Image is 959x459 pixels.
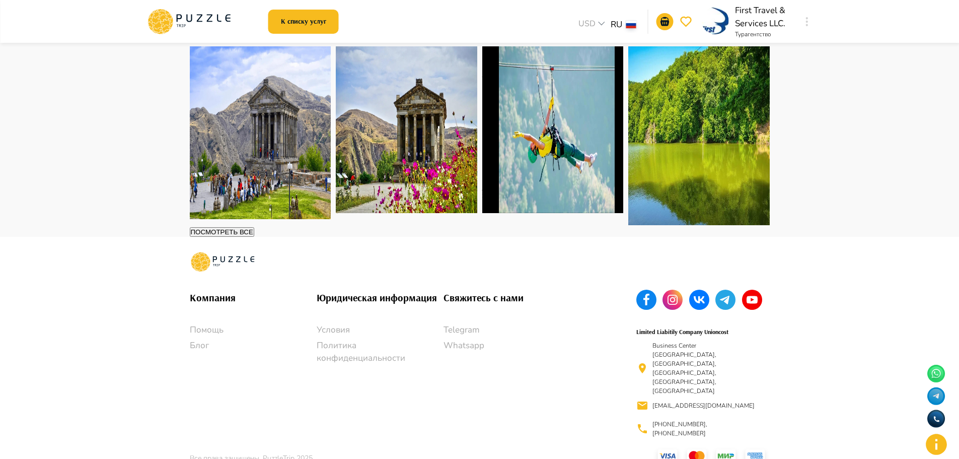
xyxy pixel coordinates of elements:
img: PuzzleTrip [190,46,331,219]
p: [EMAIL_ADDRESS][DOMAIN_NAME] [652,401,755,410]
a: Помощь [190,323,317,337]
p: Турагентство [735,30,795,39]
img: PuzzleTrip [482,46,624,213]
button: favorite [678,13,695,30]
h6: Юридическая информация [317,290,444,306]
a: Блог [190,339,317,352]
button: К списку услуг [268,10,339,34]
div: USD [575,18,611,32]
p: First Travel & Services LLC. [735,4,795,30]
p: RU [611,18,622,31]
img: lang [626,21,636,28]
a: Политика конфиденциальности [317,339,444,365]
h6: Свяжитесь с нами [444,290,570,306]
a: Telegram [444,323,570,337]
button: notifications [656,13,674,30]
img: PuzzleTrip [336,46,477,213]
img: PuzzleTrip [628,46,770,225]
p: Business Center [GEOGRAPHIC_DATA], [GEOGRAPHIC_DATA], [GEOGRAPHIC_DATA], [GEOGRAPHIC_DATA], [GEOG... [652,341,758,396]
h6: Limited Liabitily Company Unioncost [636,327,728,337]
a: Условия [317,323,444,337]
h6: Компания [190,290,317,306]
p: [PHONE_NUMBER], [PHONE_NUMBER] [652,420,758,438]
button: Посмотреть все [190,227,254,237]
a: Whatsapp [444,339,570,352]
img: profile_picture PuzzleTrip [702,7,729,34]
